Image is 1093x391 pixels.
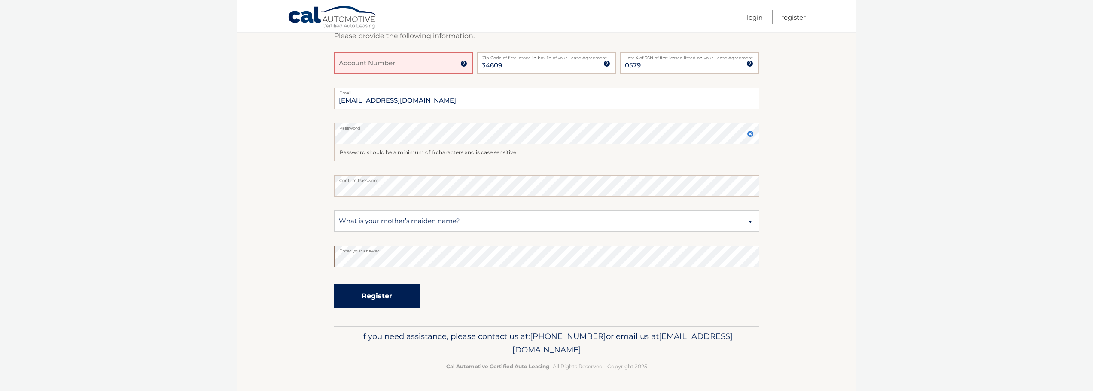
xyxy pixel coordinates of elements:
button: Register [334,284,420,308]
img: close.svg [747,130,754,137]
input: SSN or EIN (last 4 digits only) [620,52,759,74]
a: Login [747,10,763,24]
strong: Cal Automotive Certified Auto Leasing [446,363,549,370]
p: Please provide the following information. [334,30,759,42]
div: Password should be a minimum of 6 characters and is case sensitive [334,144,759,161]
img: tooltip.svg [746,60,753,67]
span: [PHONE_NUMBER] [530,331,606,341]
input: Zip Code [477,52,616,74]
input: Email [334,88,759,109]
label: Confirm Password [334,175,759,182]
img: tooltip.svg [460,60,467,67]
input: Account Number [334,52,473,74]
label: Email [334,88,759,94]
p: - All Rights Reserved - Copyright 2025 [340,362,754,371]
p: If you need assistance, please contact us at: or email us at [340,330,754,357]
label: Enter your answer [334,246,759,252]
label: Zip Code of first lessee in box 1b of your Lease Agreement [477,52,616,59]
a: Register [781,10,806,24]
img: tooltip.svg [603,60,610,67]
label: Last 4 of SSN of first lessee listed on your Lease Agreement [620,52,759,59]
a: Cal Automotive [288,6,378,30]
label: Password [334,123,759,130]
